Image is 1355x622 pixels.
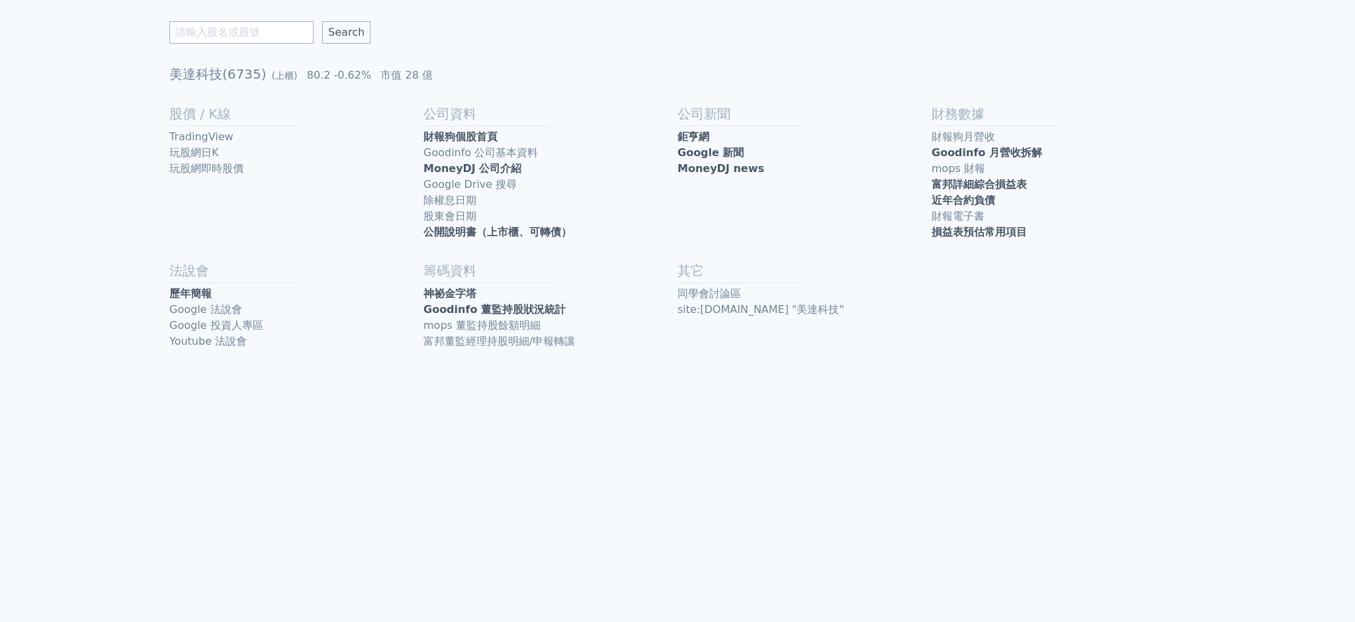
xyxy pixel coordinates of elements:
[307,69,371,81] span: 80.2 -0.62%
[677,105,932,123] h2: 公司新聞
[677,145,932,161] a: Google 新聞
[169,302,423,318] a: Google 法說會
[423,129,677,145] a: 財報狗個股首頁
[423,193,677,208] a: 除權息日期
[677,302,932,318] a: site:[DOMAIN_NAME] "美達科技"
[169,333,423,349] a: Youtube 法說會
[423,261,677,280] h2: 籌碼資料
[423,302,677,318] a: Goodinfo 董監持股狀況統計
[380,69,433,81] span: 市值 28 億
[169,318,423,333] a: Google 投資人專區
[169,145,423,161] a: 玩股網日K
[169,161,423,177] a: 玩股網即時股價
[169,105,423,123] h2: 股價 / K線
[932,145,1186,161] a: Goodinfo 月營收拆解
[423,177,677,193] a: Google Drive 搜尋
[932,129,1186,145] a: 財報狗月營收
[423,286,677,302] a: 神祕金字塔
[677,286,932,302] a: 同學會討論區
[169,286,423,302] a: 歷年簡報
[932,193,1186,208] a: 近年合約負債
[932,224,1186,240] a: 損益表預估常用項目
[932,105,1186,123] h2: 財務數據
[677,261,932,280] h2: 其它
[423,224,677,240] a: 公開說明書（上市櫃、可轉債）
[272,70,298,81] span: (上櫃)
[932,208,1186,224] a: 財報電子書
[423,161,677,177] a: MoneyDJ 公司介紹
[322,21,371,44] input: Search
[169,129,423,145] a: TradingView
[423,105,677,123] h2: 公司資料
[423,333,677,349] a: 富邦董監經理持股明細/申報轉讓
[169,65,1186,83] h1: 美達科技(6735)
[423,145,677,161] a: Goodinfo 公司基本資料
[423,318,677,333] a: mops 董監持股餘額明細
[169,21,314,44] input: 請輸入股名或股號
[932,161,1186,177] a: mops 財報
[932,177,1186,193] a: 富邦詳細綜合損益表
[423,208,677,224] a: 股東會日期
[677,129,932,145] a: 鉅亨網
[169,261,423,280] h2: 法說會
[677,161,932,177] a: MoneyDJ news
